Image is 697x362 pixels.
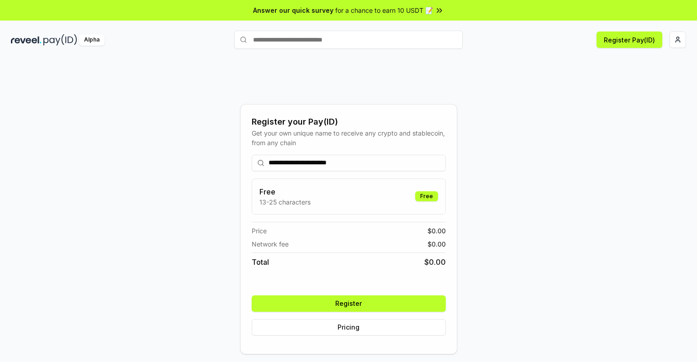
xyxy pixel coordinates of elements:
[252,128,446,147] div: Get your own unique name to receive any crypto and stablecoin, from any chain
[259,186,311,197] h3: Free
[252,115,446,128] div: Register your Pay(ID)
[252,226,267,236] span: Price
[428,239,446,249] span: $ 0.00
[424,257,446,268] span: $ 0.00
[252,257,269,268] span: Total
[252,319,446,336] button: Pricing
[259,197,311,207] p: 13-25 characters
[252,239,289,249] span: Network fee
[11,34,42,46] img: reveel_dark
[43,34,77,46] img: pay_id
[253,5,333,15] span: Answer our quick survey
[415,191,438,201] div: Free
[335,5,433,15] span: for a chance to earn 10 USDT 📝
[252,295,446,312] button: Register
[79,34,105,46] div: Alpha
[428,226,446,236] span: $ 0.00
[597,31,662,48] button: Register Pay(ID)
